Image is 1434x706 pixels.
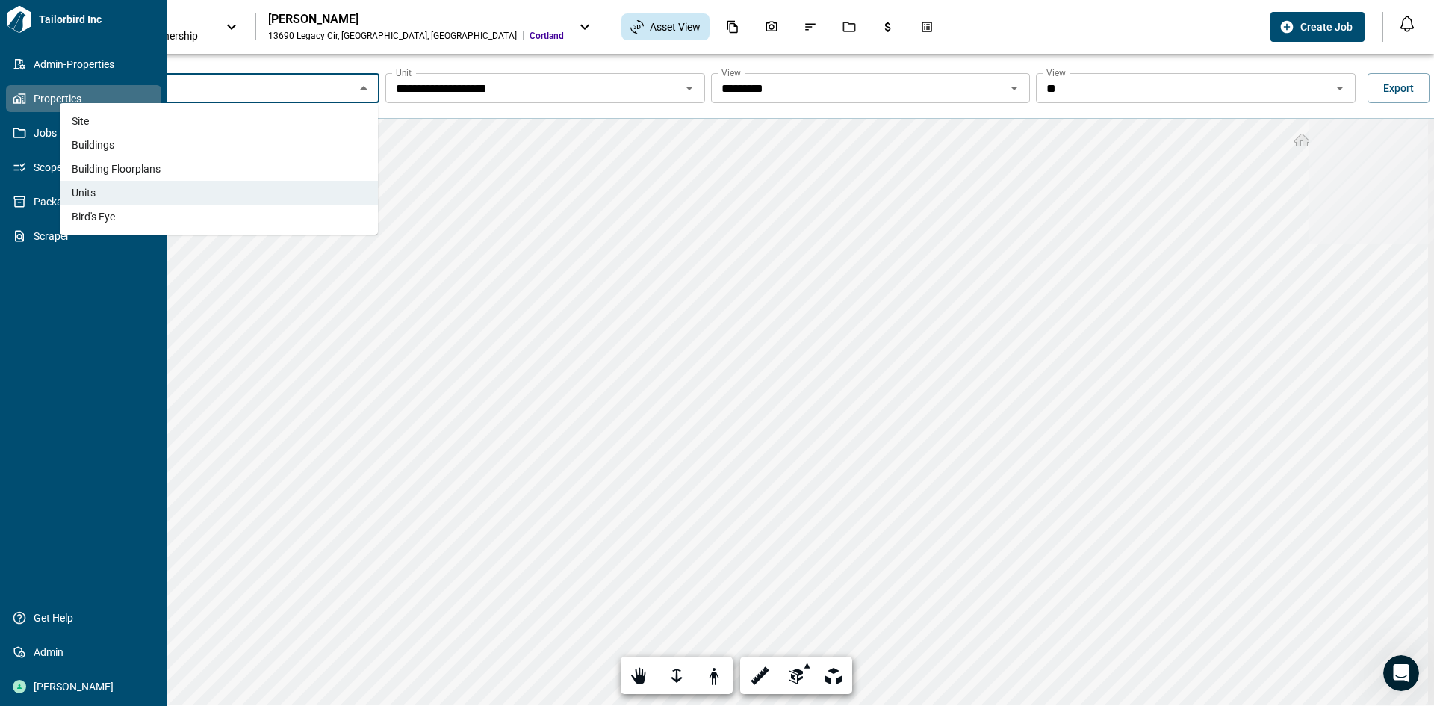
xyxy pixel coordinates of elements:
[26,57,147,72] span: Admin-Properties
[679,78,700,99] button: Open
[621,13,710,40] div: Asset View
[756,14,787,40] div: Photos
[6,85,161,112] a: Properties
[1383,81,1414,96] span: Export
[6,188,161,215] a: Packages
[26,229,147,244] span: Scraper
[26,194,147,209] span: Packages
[33,12,161,27] span: Tailorbird Inc
[795,14,826,40] div: Issues & Info
[72,185,96,200] span: Units
[650,19,701,34] span: Asset View
[353,78,374,99] button: Close
[6,51,161,78] a: Admin-Properties
[530,30,564,42] span: Cortland
[1383,655,1419,691] iframe: Intercom live chat
[1004,78,1025,99] button: Open
[1046,66,1066,79] label: View
[72,209,115,224] span: Bird's Eye
[1300,19,1353,34] span: Create Job
[1368,73,1430,103] button: Export
[26,645,147,660] span: Admin
[72,114,89,128] span: Site
[872,14,904,40] div: Budgets
[1329,78,1350,99] button: Open
[268,30,517,42] div: 13690 Legacy Cir , [GEOGRAPHIC_DATA] , [GEOGRAPHIC_DATA]
[1395,12,1419,36] button: Open notification feed
[6,223,161,250] a: Scraper
[26,679,147,694] span: [PERSON_NAME]
[26,160,147,175] span: Scopes
[72,137,114,152] span: Buildings
[268,12,564,27] div: [PERSON_NAME]
[717,14,748,40] div: Documents
[721,66,741,79] label: View
[72,161,161,176] span: Building Floorplans
[26,126,147,140] span: Jobs
[6,120,161,146] a: Jobs
[911,14,943,40] div: Takeoff Center
[1270,12,1365,42] button: Create Job
[6,154,161,181] a: Scopes
[6,639,161,666] a: Admin
[26,610,147,625] span: Get Help
[834,14,865,40] div: Jobs
[26,91,147,106] span: Properties
[396,66,412,79] label: Unit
